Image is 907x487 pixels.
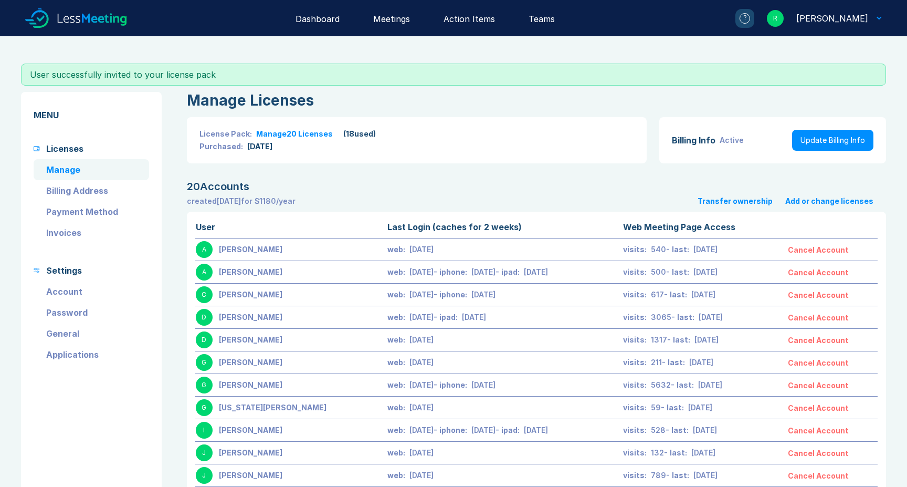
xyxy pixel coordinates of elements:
[623,448,647,457] span: visits:
[439,426,467,434] span: iphone:
[788,472,849,480] button: Cancel Account
[623,426,647,434] span: visits:
[788,359,849,367] button: Cancel Account
[387,291,621,299] div: [DATE] - [DATE]
[196,331,213,348] div: D
[247,142,272,151] div: [DATE]
[439,290,467,299] span: iphone:
[219,403,326,412] div: [US_STATE][PERSON_NAME]
[387,380,405,389] span: web:
[387,471,621,480] div: [DATE]
[439,380,467,389] span: iphone:
[623,336,787,344] div: 1317 - [DATE]
[34,302,149,323] a: Password
[623,221,787,237] div: Web Meeting Page Access
[196,467,213,484] div: J
[788,291,849,299] button: Cancel Account
[256,130,333,138] div: Manage 20 Licenses
[387,313,405,322] span: web:
[439,267,467,276] span: iphone:
[219,291,282,299] div: [PERSON_NAME]
[34,281,149,302] a: Account
[34,268,40,273] img: settings-primary.svg
[501,267,520,276] span: ipad:
[387,403,621,412] div: [DATE]
[34,109,149,121] div: MENU
[387,245,405,254] span: web:
[698,197,773,205] button: Transfer ownership
[720,136,744,144] div: Active
[34,222,149,243] a: Invoices
[667,403,684,412] span: last:
[672,471,689,480] span: last:
[196,264,213,281] div: A
[623,381,787,389] div: 5632 - [DATE]
[34,159,149,180] a: Manage
[796,12,868,25] div: Richard Rust
[623,403,647,412] span: visits:
[387,449,621,457] div: [DATE]
[387,336,621,344] div: [DATE]
[788,336,849,345] button: Cancel Account
[387,471,405,480] span: web:
[623,471,647,480] span: visits:
[387,245,621,254] div: [DATE]
[623,358,787,367] div: 211 - [DATE]
[387,221,621,237] div: Last Login (caches for 2 weeks)
[196,377,213,393] div: G
[788,246,849,254] button: Cancel Account
[219,268,282,276] div: [PERSON_NAME]
[34,323,149,344] a: General
[623,313,787,322] div: 3065 - [DATE]
[672,267,689,276] span: last:
[623,380,647,389] span: visits:
[196,422,213,439] div: I
[767,10,784,27] div: R
[219,426,282,434] div: [PERSON_NAME]
[387,267,405,276] span: web:
[623,313,647,322] span: visits:
[670,448,687,457] span: last:
[673,335,690,344] span: last:
[46,142,83,155] div: Licenses
[387,268,621,276] div: [DATE] - [DATE] - [DATE]
[196,221,386,237] div: User
[623,291,787,299] div: 617 - [DATE]
[219,245,282,254] div: [PERSON_NAME]
[187,180,886,193] div: 20 Account s
[387,358,621,367] div: [DATE]
[343,130,376,138] div: ( 18 used)
[623,245,647,254] span: visits:
[501,426,520,434] span: ipad:
[387,313,621,322] div: [DATE] - [DATE]
[623,335,647,344] span: visits:
[196,354,213,371] div: G
[623,358,647,367] span: visits:
[199,130,252,138] div: License Pack:
[219,313,282,322] div: [PERSON_NAME]
[219,381,282,389] div: [PERSON_NAME]
[623,426,787,434] div: 528 - [DATE]
[30,68,877,81] div: User successfully invited to your license pack
[788,404,849,412] button: Cancel Account
[677,380,694,389] span: last:
[34,146,40,151] img: wallet-primary.svg
[387,403,405,412] span: web:
[677,313,694,322] span: last:
[623,267,647,276] span: visits:
[670,290,687,299] span: last:
[439,313,458,322] span: ipad:
[387,290,405,299] span: web:
[387,448,405,457] span: web:
[723,9,754,28] a: ?
[623,268,787,276] div: 500 - [DATE]
[672,134,715,147] div: Billing Info
[792,130,873,151] a: Update Billing Info
[387,381,621,389] div: [DATE] - [DATE]
[387,426,621,434] div: [DATE] - [DATE] - [DATE]
[187,92,886,109] div: Manage Licenses
[623,449,787,457] div: 132 - [DATE]
[671,426,689,434] span: last:
[387,358,405,367] span: web:
[46,264,82,277] div: Settings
